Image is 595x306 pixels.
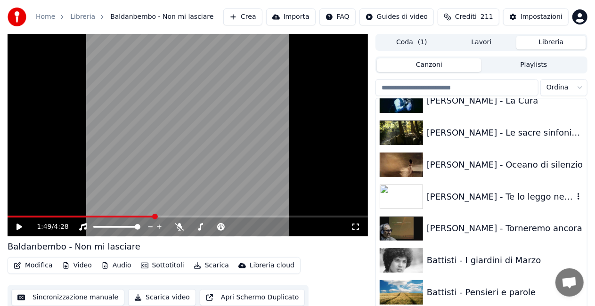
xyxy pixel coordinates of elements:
[427,126,583,139] div: [PERSON_NAME] - Le sacre sinfonie del tempo
[418,38,427,47] span: ( 1 )
[250,261,294,270] div: Libreria cloud
[319,8,356,25] button: FAQ
[377,36,447,49] button: Coda
[521,12,562,22] div: Impostazioni
[58,259,96,272] button: Video
[200,289,305,306] button: Apri Schermo Duplicato
[516,36,586,49] button: Libreria
[8,8,26,26] img: youka
[8,240,140,253] div: Baldanbembo - Non mi lasciare
[70,12,95,22] a: Libreria
[128,289,196,306] button: Scarica video
[481,12,493,22] span: 211
[110,12,213,22] span: Baldanbembo - Non mi lasciare
[427,286,583,299] div: Battisti - Pensieri e parole
[427,190,574,203] div: [PERSON_NAME] - Te lo leggo negli occhi
[359,8,434,25] button: Guides di video
[190,259,233,272] button: Scarica
[455,12,477,22] span: Crediti
[555,268,584,297] div: Aprire la chat
[438,8,499,25] button: Crediti211
[427,254,583,267] div: Battisti - I giardini di Marzo
[36,12,214,22] nav: breadcrumb
[427,158,583,171] div: [PERSON_NAME] - Oceano di silenzio
[546,83,569,92] span: Ordina
[10,259,57,272] button: Modifica
[447,36,516,49] button: Lavori
[427,94,583,107] div: [PERSON_NAME] - La Cura
[11,289,124,306] button: Sincronizzazione manuale
[223,8,262,25] button: Crea
[37,222,59,232] div: /
[266,8,316,25] button: Importa
[481,58,586,72] button: Playlists
[377,58,481,72] button: Canzoni
[427,222,583,235] div: [PERSON_NAME] - Torneremo ancora
[36,12,55,22] a: Home
[54,222,68,232] span: 4:28
[137,259,188,272] button: Sottotitoli
[98,259,135,272] button: Audio
[37,222,51,232] span: 1:49
[503,8,569,25] button: Impostazioni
